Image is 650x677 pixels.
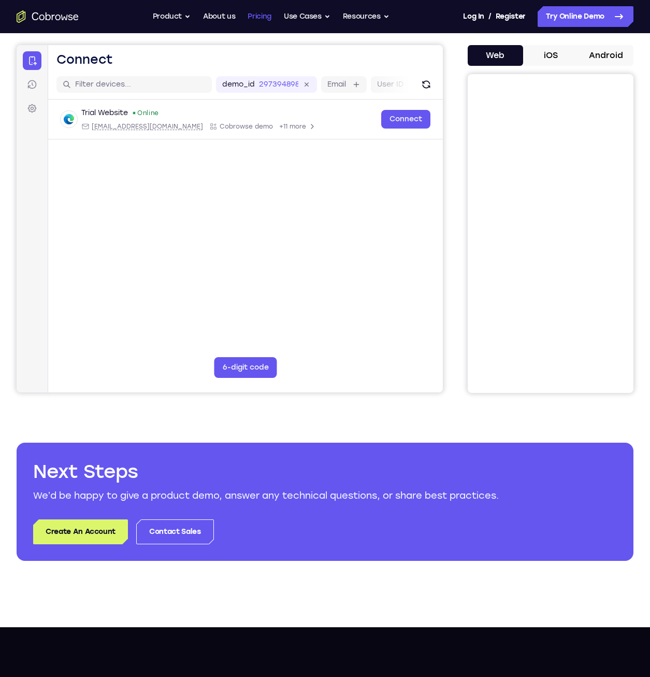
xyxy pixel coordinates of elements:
[153,6,191,27] button: Product
[75,77,186,86] span: web@example.com
[365,65,414,83] a: Connect
[33,459,617,484] h2: Next Steps
[117,67,119,69] div: New devices found.
[463,6,484,27] a: Log In
[203,6,235,27] a: About us
[523,45,579,66] button: iOS
[578,45,633,66] button: Android
[248,6,271,27] a: Pricing
[17,10,79,23] a: Go to the home page
[468,45,523,66] button: Web
[17,45,443,392] iframe: Agent
[193,77,256,86] div: App
[538,6,633,27] a: Try Online Demo
[198,312,261,333] button: 6-digit code
[263,77,290,86] span: +11 more
[203,77,256,86] span: Cobrowse demo
[65,63,111,73] div: Trial Website
[136,519,213,544] a: Contact Sales
[496,6,526,27] a: Register
[115,64,142,72] div: Online
[284,6,330,27] button: Use Cases
[65,77,186,86] div: Email
[488,10,492,23] span: /
[32,54,426,94] div: Open device details
[343,6,389,27] button: Resources
[33,488,617,503] p: We’d be happy to give a product demo, answer any technical questions, or share best practices.
[33,519,128,544] a: Create An Account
